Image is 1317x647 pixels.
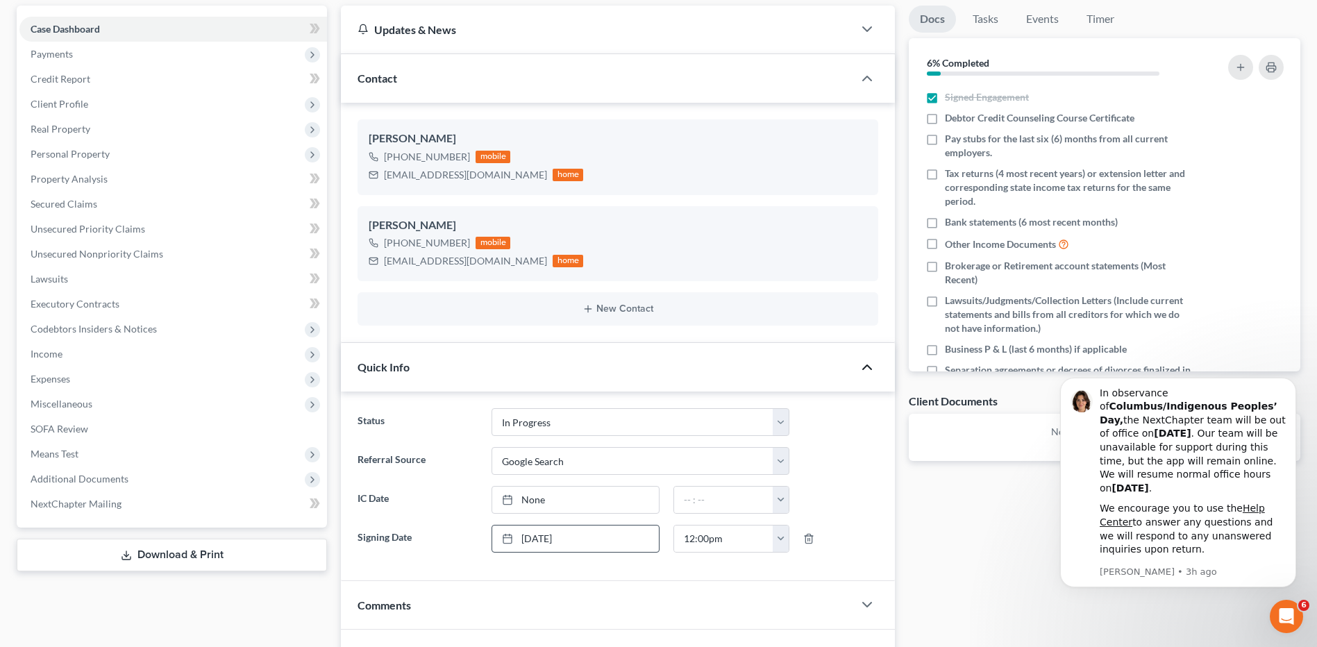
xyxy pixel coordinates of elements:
[1015,6,1070,33] a: Events
[358,72,397,85] span: Contact
[31,498,121,510] span: NextChapter Mailing
[31,298,119,310] span: Executory Contracts
[31,398,92,410] span: Miscellaneous
[17,539,327,571] a: Download & Print
[927,57,989,69] strong: 6% Completed
[31,373,70,385] span: Expenses
[31,348,62,360] span: Income
[31,73,90,85] span: Credit Report
[945,259,1191,287] span: Brokerage or Retirement account statements (Most Recent)
[1039,373,1317,640] iframe: Intercom notifications message
[351,486,484,514] label: IC Date
[369,217,867,234] div: [PERSON_NAME]
[492,487,659,513] a: None
[31,448,78,460] span: Means Test
[31,98,88,110] span: Client Profile
[1075,6,1125,33] a: Timer
[31,323,157,335] span: Codebtors Insiders & Notices
[19,491,327,516] a: NextChapter Mailing
[31,248,163,260] span: Unsecured Nonpriority Claims
[945,342,1127,356] span: Business P & L (last 6 months) if applicable
[553,255,583,267] div: home
[31,198,97,210] span: Secured Claims
[19,217,327,242] a: Unsecured Priority Claims
[945,363,1191,391] span: Separation agreements or decrees of divorces finalized in the past 2 years
[351,525,484,553] label: Signing Date
[19,417,327,442] a: SOFA Review
[384,168,547,182] div: [EMAIL_ADDRESS][DOMAIN_NAME]
[674,526,773,552] input: -- : --
[674,487,773,513] input: -- : --
[945,167,1191,208] span: Tax returns (4 most recent years) or extension letter and corresponding state income tax returns ...
[476,151,510,163] div: mobile
[369,131,867,147] div: [PERSON_NAME]
[920,425,1289,439] p: No client documents yet.
[384,236,470,250] div: [PHONE_NUMBER]
[1298,600,1309,611] span: 6
[31,123,90,135] span: Real Property
[384,150,470,164] div: [PHONE_NUMBER]
[945,132,1191,160] span: Pay stubs for the last six (6) months from all current employers.
[369,303,867,314] button: New Contact
[19,167,327,192] a: Property Analysis
[351,408,484,436] label: Status
[31,173,108,185] span: Property Analysis
[19,292,327,317] a: Executory Contracts
[358,360,410,373] span: Quick Info
[945,294,1191,335] span: Lawsuits/Judgments/Collection Letters (Include current statements and bills from all creditors fo...
[358,22,837,37] div: Updates & News
[31,148,110,160] span: Personal Property
[909,6,956,33] a: Docs
[19,267,327,292] a: Lawsuits
[31,473,128,485] span: Additional Documents
[351,447,484,475] label: Referral Source
[19,17,327,42] a: Case Dashboard
[492,526,659,552] a: [DATE]
[358,598,411,612] span: Comments
[945,215,1118,229] span: Bank statements (6 most recent months)
[384,254,547,268] div: [EMAIL_ADDRESS][DOMAIN_NAME]
[19,67,327,92] a: Credit Report
[19,192,327,217] a: Secured Claims
[945,237,1056,251] span: Other Income Documents
[19,242,327,267] a: Unsecured Nonpriority Claims
[31,273,68,285] span: Lawsuits
[962,6,1009,33] a: Tasks
[31,423,88,435] span: SOFA Review
[553,169,583,181] div: home
[31,223,145,235] span: Unsecured Priority Claims
[31,48,73,60] span: Payments
[945,90,1029,104] span: Signed Engagement
[31,23,100,35] span: Case Dashboard
[1270,600,1303,633] iframe: Intercom live chat
[945,111,1134,125] span: Debtor Credit Counseling Course Certificate
[909,394,998,408] div: Client Documents
[476,237,510,249] div: mobile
